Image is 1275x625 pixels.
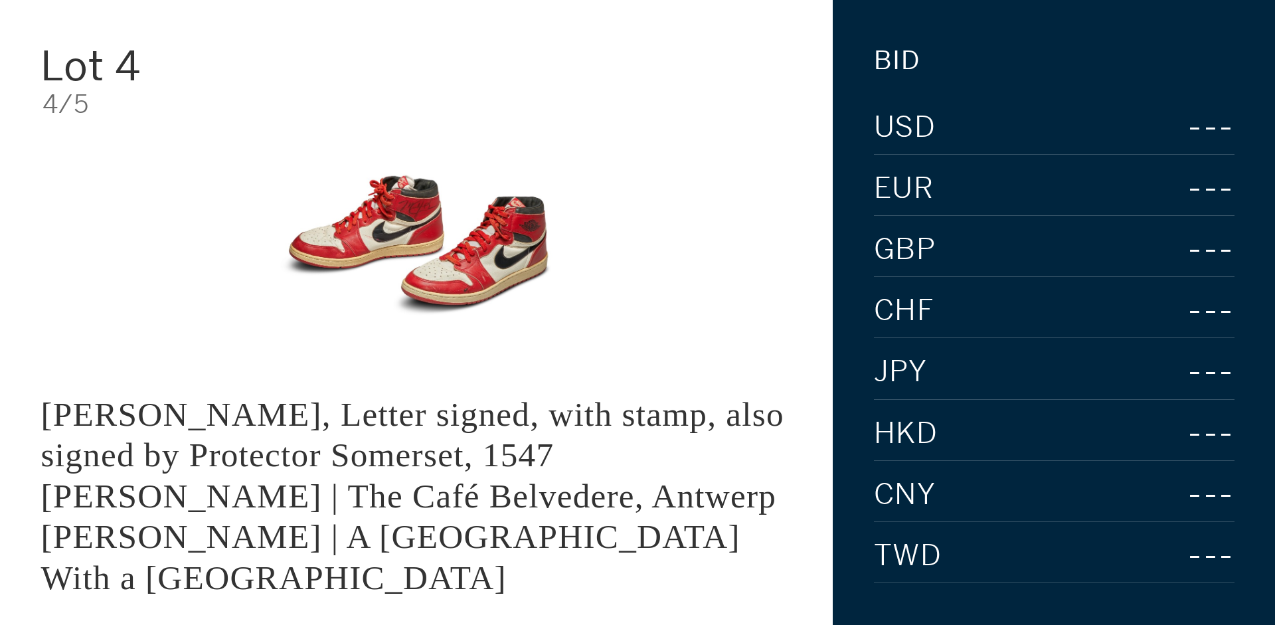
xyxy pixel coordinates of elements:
span: CHF [874,296,935,325]
div: Lot 4 [41,46,291,86]
span: CNY [874,480,936,509]
span: HKD [874,419,938,448]
div: --- [1102,351,1234,392]
div: --- [1155,168,1234,209]
span: USD [874,113,936,142]
div: --- [1152,229,1234,270]
span: TWD [874,541,942,571]
div: --- [1106,107,1234,147]
div: --- [1140,474,1234,515]
span: EUR [874,174,934,203]
div: 4/5 [42,92,792,117]
img: King Edward VI, Letter signed, with stamp, also signed by Protector Somerset, 1547 LOUIS VAN ENGE... [255,137,578,353]
div: --- [1134,413,1234,454]
span: JPY [874,357,928,387]
div: --- [1121,535,1234,576]
span: GBP [874,235,936,264]
div: Bid [874,48,920,73]
div: [PERSON_NAME], Letter signed, with stamp, also signed by Protector Somerset, 1547 [PERSON_NAME] |... [41,395,784,596]
div: --- [1153,290,1234,331]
